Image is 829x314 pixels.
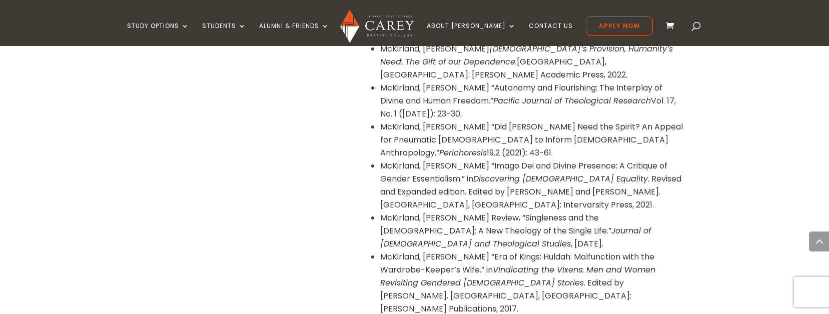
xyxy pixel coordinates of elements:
[259,22,329,46] a: Alumni & Friends
[439,147,487,158] em: Perichoresis
[380,225,651,249] em: Journal of [DEMOGRAPHIC_DATA] and Theological Studies
[380,43,673,67] em: [DEMOGRAPHIC_DATA]’s Provision, Humanity’s Need: The Gift of our Dependence.
[427,22,516,46] a: About [PERSON_NAME]
[127,22,189,46] a: Study Options
[202,22,246,46] a: Students
[380,42,684,81] li: McKirland, [PERSON_NAME] [GEOGRAPHIC_DATA], [GEOGRAPHIC_DATA]: [PERSON_NAME] Academic Press, 2022.
[340,9,414,43] img: Carey Baptist College
[380,120,684,159] li: McKirland, [PERSON_NAME] “Did [PERSON_NAME] Need the Spirit? An Appeal for Pneumatic [DEMOGRAPHIC...
[380,81,684,120] li: McKirland, [PERSON_NAME] “Autonomy and Flourishing: The Interplay of Divine and Human Freedom ” V...
[380,159,684,211] li: McKirland, [PERSON_NAME] “Imago Dei and Divine Presence: A Critique of Gender Essentialism.” in ....
[473,173,648,184] em: Discovering [DEMOGRAPHIC_DATA] Equality
[380,211,684,250] li: McKirland, [PERSON_NAME] Review, “Singleness and the [DEMOGRAPHIC_DATA]: A New Theology of the Si...
[586,16,653,35] a: Apply Now
[380,264,655,288] em: Vindicating the Vixens: Men and Women Revisiting Gendered [DEMOGRAPHIC_DATA] Stories
[529,22,573,46] a: Contact Us
[493,95,651,106] em: Pacific Journal of Theological Research
[489,95,490,106] em: .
